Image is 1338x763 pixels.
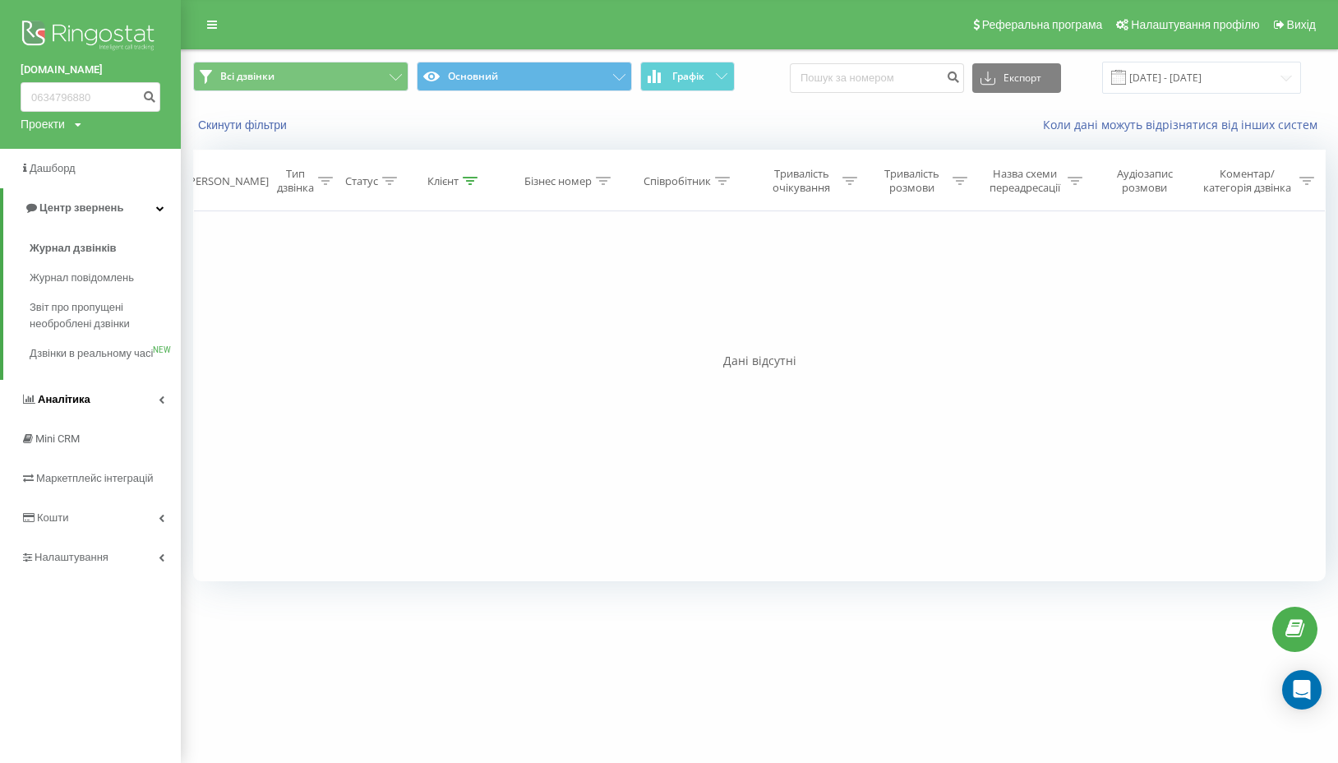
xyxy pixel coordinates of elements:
div: Open Intercom Messenger [1282,670,1322,710]
span: Звіт про пропущені необроблені дзвінки [30,299,173,332]
a: [DOMAIN_NAME] [21,62,160,78]
div: Тип дзвінка [277,167,314,195]
span: Дзвінки в реальному часі [30,345,153,362]
div: Назва схеми переадресації [986,167,1063,195]
button: Всі дзвінки [193,62,408,91]
button: Графік [640,62,735,91]
div: Коментар/категорія дзвінка [1199,167,1295,195]
div: Тривалість розмови [875,167,948,195]
div: Бізнес номер [524,174,592,188]
div: Дані відсутні [193,353,1326,369]
span: Налаштування [35,551,108,563]
a: Коли дані можуть відрізнятися вiд інших систем [1043,117,1326,132]
div: Клієнт [427,174,459,188]
span: Журнал дзвінків [30,240,117,257]
button: Скинути фільтри [193,118,295,132]
span: Кошти [37,511,68,524]
span: Вихід [1287,18,1316,31]
span: Аналiтика [38,393,90,405]
a: Журнал повідомлень [30,263,181,293]
div: [PERSON_NAME] [186,174,269,188]
a: Журнал дзвінків [30,234,181,263]
button: Основний [417,62,632,91]
input: Пошук за номером [790,63,964,93]
span: Реферальна програма [982,18,1103,31]
span: Центр звернень [39,201,123,214]
a: Центр звернень [3,188,181,228]
img: Ringostat logo [21,16,160,58]
span: Mini CRM [35,432,80,445]
span: Графік [672,71,704,82]
button: Експорт [972,63,1061,93]
input: Пошук за номером [21,82,160,112]
span: Налаштування профілю [1131,18,1259,31]
span: Дашборд [30,162,76,174]
a: Дзвінки в реальному часіNEW [30,339,181,368]
span: Маркетплейс інтеграцій [36,472,154,484]
span: Всі дзвінки [220,70,275,83]
a: Звіт про пропущені необроблені дзвінки [30,293,181,339]
div: Проекти [21,116,65,132]
span: Журнал повідомлень [30,270,134,286]
div: Тривалість очікування [765,167,837,195]
div: Аудіозапис розмови [1101,167,1188,195]
div: Статус [345,174,378,188]
div: Співробітник [644,174,711,188]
